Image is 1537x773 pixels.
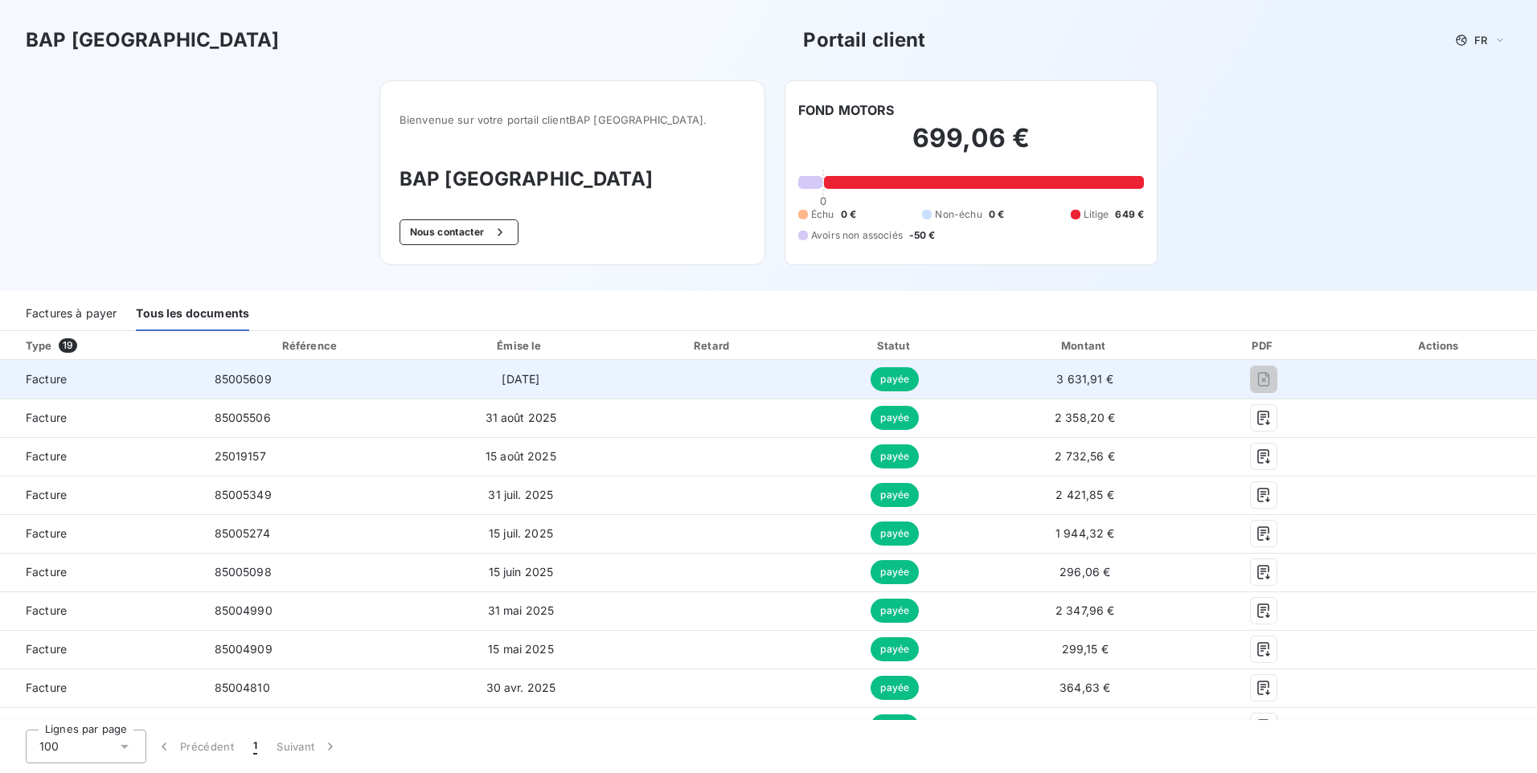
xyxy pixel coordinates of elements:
span: payée [871,637,919,661]
span: 85004810 [215,681,270,694]
button: 1 [244,730,267,763]
h3: BAP [GEOGRAPHIC_DATA] [26,26,279,55]
span: 31 août 2025 [486,411,557,424]
h3: BAP [GEOGRAPHIC_DATA] [400,165,745,194]
span: payée [871,676,919,700]
span: 85004909 [215,642,273,656]
div: Retard [625,337,802,354]
span: -50 € [909,228,936,243]
span: 15 mai 2025 [488,642,554,656]
span: 207,05 € [1061,719,1109,733]
span: Bienvenue sur votre portail client BAP [GEOGRAPHIC_DATA] . [400,113,745,126]
span: 30 avr. 2025 [486,681,556,694]
span: Échu [811,207,834,222]
span: 1 944,32 € [1055,526,1115,540]
span: 15 juil. 2025 [489,526,553,540]
span: 0 € [841,207,856,222]
span: Litige [1084,207,1109,222]
span: 649 € [1115,207,1144,222]
span: Facture [13,718,189,734]
span: payée [871,599,919,623]
span: 299,15 € [1062,642,1109,656]
span: Facture [13,487,189,503]
div: Référence [282,339,337,352]
span: payée [871,444,919,468]
button: Précédent [146,730,244,763]
span: Facture [13,448,189,464]
div: Actions [1346,337,1534,354]
span: 85005098 [215,565,272,579]
span: 1 [253,738,257,755]
span: 15 juin 2025 [489,565,554,579]
div: Montant [988,337,1182,354]
span: 85005349 [215,488,272,501]
span: Facture [13,526,189,542]
span: 0 [820,194,826,207]
span: 0 € [989,207,1004,222]
span: Facture [13,410,189,426]
span: [DATE] [502,719,539,733]
div: Statut [809,337,982,354]
span: payée [871,367,919,391]
span: 296,06 € [1060,565,1110,579]
span: 31 juil. 2025 [488,488,553,501]
button: Suivant [267,730,348,763]
span: 3 631,91 € [1056,372,1113,386]
span: 2 358,20 € [1055,411,1116,424]
span: 85003710 [215,719,269,733]
div: Émise le [424,337,617,354]
span: 19 [59,338,77,353]
div: Factures à payer [26,297,117,331]
span: 85005609 [215,372,272,386]
span: Facture [13,641,189,657]
span: Avoirs non associés [811,228,903,243]
span: Facture [13,371,189,387]
div: Type [16,337,199,354]
span: Facture [13,564,189,580]
span: [DATE] [502,372,539,386]
span: 85005274 [215,526,270,540]
h3: Portail client [803,26,925,55]
span: payée [871,560,919,584]
span: 2 421,85 € [1055,488,1114,501]
span: payée [871,521,919,546]
span: Facture [13,680,189,696]
span: 85005506 [215,411,271,424]
span: Non-échu [935,207,982,222]
div: Tous les documents [136,297,249,331]
span: payée [871,714,919,738]
span: 25019157 [215,449,266,463]
span: 15 août 2025 [486,449,556,463]
h2: 699,06 € [798,122,1144,170]
button: Nous contacter [400,219,518,245]
span: 364,63 € [1060,681,1110,694]
div: PDF [1188,337,1339,354]
span: 100 [39,738,59,755]
span: payée [871,406,919,430]
span: 2 347,96 € [1055,603,1115,617]
span: 2 732,56 € [1055,449,1115,463]
span: 31 mai 2025 [488,603,555,617]
span: Facture [13,603,189,619]
h6: FOND MOTORS [798,100,895,120]
span: payée [871,483,919,507]
span: 85004990 [215,603,273,617]
span: FR [1474,34,1487,47]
